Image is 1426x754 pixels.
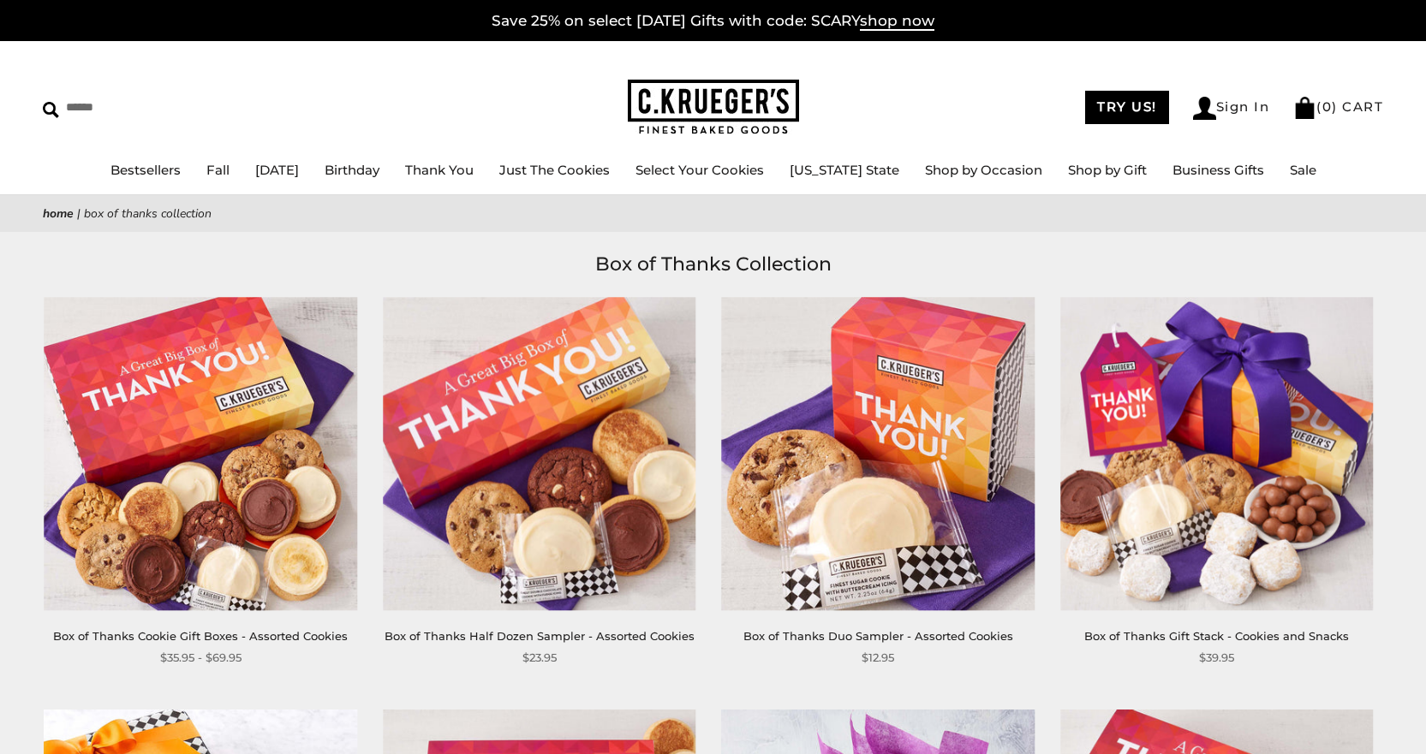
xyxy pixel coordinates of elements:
[53,629,348,643] a: Box of Thanks Cookie Gift Boxes - Assorted Cookies
[206,162,230,178] a: Fall
[1193,97,1216,120] img: Account
[1293,98,1383,115] a: (0) CART
[77,205,81,222] span: |
[925,162,1042,178] a: Shop by Occasion
[492,12,934,31] a: Save 25% on select [DATE] Gifts with code: SCARYshop now
[1068,162,1147,178] a: Shop by Gift
[43,94,247,121] input: Search
[45,297,357,609] img: Box of Thanks Cookie Gift Boxes - Assorted Cookies
[405,162,474,178] a: Thank You
[499,162,610,178] a: Just The Cookies
[383,297,695,609] img: Box of Thanks Half Dozen Sampler - Assorted Cookies
[1290,162,1316,178] a: Sale
[1293,97,1316,119] img: Bag
[628,80,799,135] img: C.KRUEGER'S
[522,649,557,667] span: $23.95
[255,162,299,178] a: [DATE]
[110,162,181,178] a: Bestsellers
[69,249,1357,280] h1: Box of Thanks Collection
[43,102,59,118] img: Search
[1060,297,1373,609] img: Box of Thanks Gift Stack - Cookies and Snacks
[862,649,894,667] span: $12.95
[1193,97,1270,120] a: Sign In
[84,205,212,222] span: Box of Thanks Collection
[1322,98,1333,115] span: 0
[1084,629,1349,643] a: Box of Thanks Gift Stack - Cookies and Snacks
[385,629,695,643] a: Box of Thanks Half Dozen Sampler - Assorted Cookies
[1199,649,1234,667] span: $39.95
[635,162,764,178] a: Select Your Cookies
[325,162,379,178] a: Birthday
[790,162,899,178] a: [US_STATE] State
[160,649,242,667] span: $35.95 - $69.95
[1172,162,1264,178] a: Business Gifts
[43,204,1383,223] nav: breadcrumbs
[860,12,934,31] span: shop now
[43,205,74,222] a: Home
[722,297,1035,609] img: Box of Thanks Duo Sampler - Assorted Cookies
[743,629,1013,643] a: Box of Thanks Duo Sampler - Assorted Cookies
[1085,91,1169,124] a: TRY US!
